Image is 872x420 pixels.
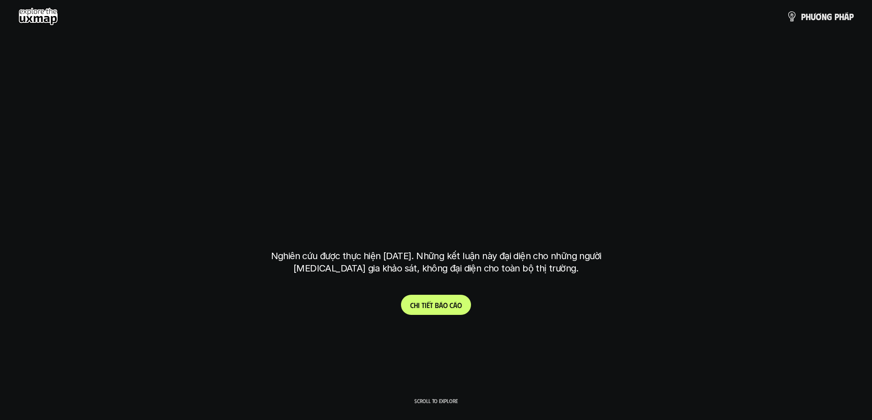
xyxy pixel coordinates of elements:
[265,250,608,275] p: Nghiên cứu được thực hiện [DATE]. Những kết luận này đại diện cho những người [MEDICAL_DATA] gia ...
[453,301,457,309] span: á
[443,301,448,309] span: o
[401,295,471,315] a: Chitiếtbáocáo
[839,11,844,21] span: h
[822,11,827,21] span: n
[827,11,832,21] span: g
[801,11,806,21] span: p
[405,108,474,118] h6: Kết quả nghiên cứu
[439,301,443,309] span: á
[410,301,414,309] span: C
[450,301,453,309] span: c
[273,202,599,241] h1: tại [GEOGRAPHIC_DATA]
[422,301,425,309] span: t
[457,301,462,309] span: o
[414,301,418,309] span: h
[414,398,458,404] p: Scroll to explore
[834,11,839,21] span: p
[786,7,854,26] a: phươngpháp
[844,11,849,21] span: á
[816,11,822,21] span: ơ
[425,301,427,309] span: i
[269,130,603,169] h1: phạm vi công việc của
[427,301,430,309] span: ế
[806,11,811,21] span: h
[418,301,420,309] span: i
[811,11,816,21] span: ư
[849,11,854,21] span: p
[430,301,433,309] span: t
[435,301,439,309] span: b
